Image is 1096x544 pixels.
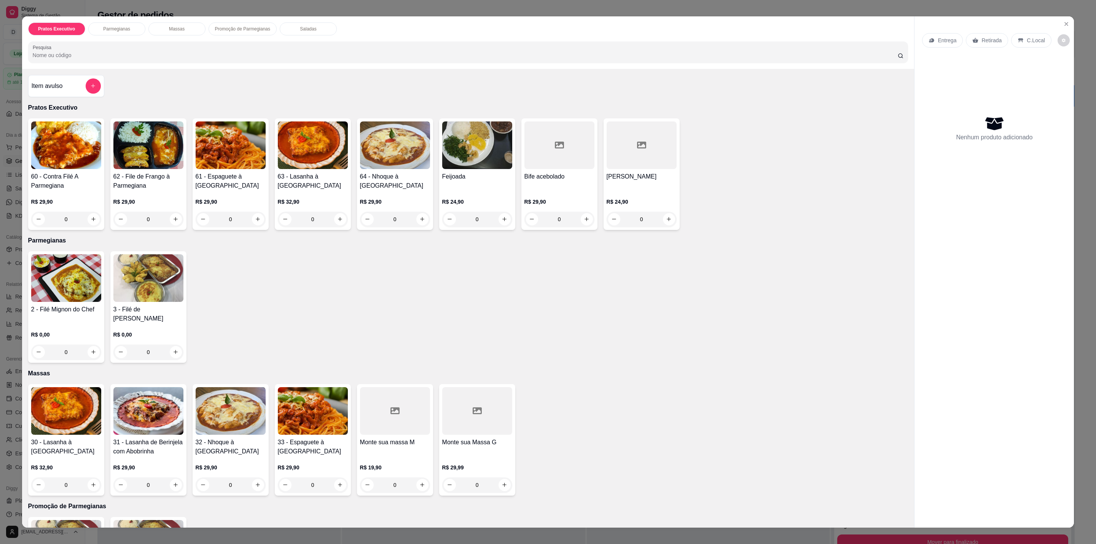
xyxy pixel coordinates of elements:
p: R$ 29,90 [113,464,183,471]
p: Parmegianas [28,236,908,245]
h4: Bife acebolado [524,172,594,181]
p: Nenhum produto adicionado [956,133,1032,142]
input: Pesquisa [33,51,898,59]
button: Close [1060,18,1072,30]
p: R$ 29,99 [442,464,512,471]
h4: Item avulso [32,81,63,91]
p: R$ 19,90 [360,464,430,471]
h4: [PERSON_NAME] [607,172,677,181]
h4: Feijoada [442,172,512,181]
img: product-image [31,121,101,169]
button: decrease-product-quantity [1058,34,1070,46]
p: Promoção de Parmegianas [215,26,270,32]
img: product-image [196,121,266,169]
img: product-image [113,387,183,435]
h4: 33 - Espaguete à [GEOGRAPHIC_DATA] [278,438,348,456]
h4: 60 - Contra Filé A Parmegiana [31,172,101,190]
h4: 64 - Nhoque à [GEOGRAPHIC_DATA] [360,172,430,190]
img: product-image [360,121,430,169]
img: product-image [278,387,348,435]
h4: 30 - Lasanha à [GEOGRAPHIC_DATA] [31,438,101,456]
img: product-image [31,387,101,435]
p: Retirada [981,37,1002,44]
p: Saladas [300,26,316,32]
p: Massas [169,26,185,32]
h4: 3 - Filé de [PERSON_NAME] [113,305,183,323]
label: Pesquisa [33,44,54,51]
p: R$ 32,90 [278,198,348,206]
img: product-image [113,121,183,169]
p: Entrega [938,37,956,44]
p: R$ 29,90 [196,198,266,206]
p: C.Local [1027,37,1045,44]
img: product-image [113,254,183,302]
p: Pratos Executivo [28,103,908,112]
p: R$ 29,90 [278,464,348,471]
p: R$ 32,90 [31,464,101,471]
p: Promoção de Parmegianas [28,502,908,511]
p: R$ 0,00 [113,331,183,338]
h4: Monte sua massa M [360,438,430,447]
img: product-image [278,121,348,169]
p: R$ 24,90 [442,198,512,206]
p: R$ 29,90 [31,198,101,206]
h4: 61 - Espaguete à [GEOGRAPHIC_DATA] [196,172,266,190]
p: R$ 0,00 [31,331,101,338]
p: Parmegianas [103,26,130,32]
p: Massas [28,369,908,378]
h4: 31 - Lasanha de Berinjela com Abobrinha [113,438,183,456]
h4: 2 - Filé Mignon do Chef [31,305,101,314]
button: add-separate-item [86,78,101,94]
p: Pratos Executivo [38,26,75,32]
h4: 62 - File de Frango à Parmegiana [113,172,183,190]
h4: 63 - Lasanha à [GEOGRAPHIC_DATA] [278,172,348,190]
p: R$ 29,90 [360,198,430,206]
p: R$ 29,90 [196,464,266,471]
h4: 32 - Nhoque à [GEOGRAPHIC_DATA] [196,438,266,456]
h4: Monte sua Massa G [442,438,512,447]
img: product-image [31,254,101,302]
p: R$ 29,90 [113,198,183,206]
p: R$ 24,90 [607,198,677,206]
img: product-image [196,387,266,435]
img: product-image [442,121,512,169]
p: R$ 29,90 [524,198,594,206]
